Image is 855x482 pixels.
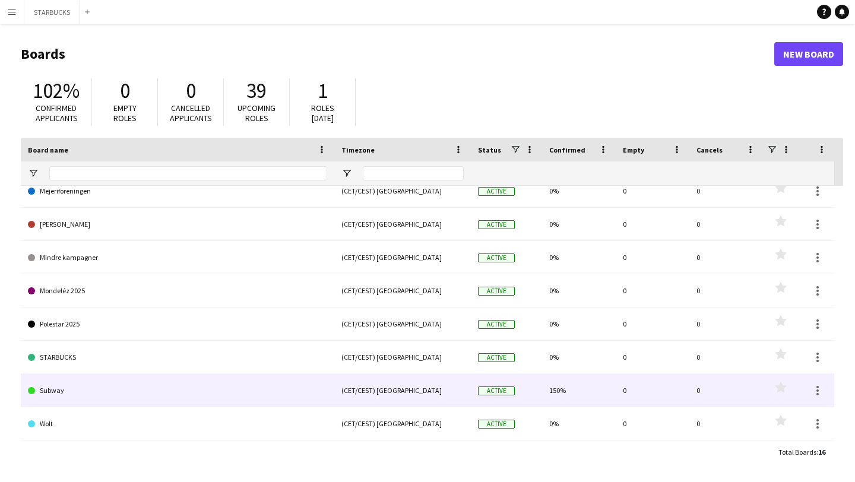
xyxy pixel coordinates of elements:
div: 0 [689,307,763,340]
div: (CET/CEST) [GEOGRAPHIC_DATA] [334,407,471,440]
div: 0 [689,175,763,207]
span: 1 [318,78,328,104]
div: 0 [616,274,689,307]
div: (CET/CEST) [GEOGRAPHIC_DATA] [334,341,471,373]
span: Timezone [341,145,375,154]
a: [PERSON_NAME] [28,208,327,241]
a: Mejeriforeningen [28,175,327,208]
div: 0% [542,407,616,440]
h1: Boards [21,45,774,63]
span: Active [478,220,515,229]
button: STARBUCKS [24,1,80,24]
span: Roles [DATE] [311,103,334,123]
div: (CET/CEST) [GEOGRAPHIC_DATA] [334,274,471,307]
a: STARBUCKS [28,341,327,374]
span: Board name [28,145,68,154]
div: 0 [616,208,689,240]
div: 0 [689,341,763,373]
span: Cancelled applicants [170,103,212,123]
span: Active [478,187,515,196]
input: Timezone Filter Input [363,166,464,180]
div: 0 [689,241,763,274]
span: Confirmed applicants [36,103,78,123]
div: 0 [689,274,763,307]
span: Empty roles [113,103,137,123]
div: 0 [616,341,689,373]
a: Wolt [28,407,327,440]
div: : [778,440,825,464]
span: Upcoming roles [237,103,275,123]
div: (CET/CEST) [GEOGRAPHIC_DATA] [334,307,471,340]
a: Mindre kampagner [28,241,327,274]
a: New Board [774,42,843,66]
span: 102% [33,78,80,104]
div: 0% [542,175,616,207]
span: Empty [623,145,644,154]
div: 0% [542,274,616,307]
a: Subway [28,374,327,407]
div: 0 [616,407,689,440]
div: 0% [542,307,616,340]
input: Board name Filter Input [49,166,327,180]
span: Active [478,287,515,296]
a: Polestar 2025 [28,307,327,341]
span: 0 [120,78,130,104]
div: (CET/CEST) [GEOGRAPHIC_DATA] [334,208,471,240]
span: Active [478,253,515,262]
div: 0 [689,407,763,440]
span: Active [478,320,515,329]
span: 39 [246,78,267,104]
span: Active [478,420,515,429]
span: Cancels [696,145,723,154]
div: 0% [542,241,616,274]
button: Open Filter Menu [28,168,39,179]
span: Status [478,145,501,154]
div: (CET/CEST) [GEOGRAPHIC_DATA] [334,374,471,407]
div: 0 [616,241,689,274]
span: 16 [818,448,825,456]
div: 0 [616,307,689,340]
span: Active [478,353,515,362]
div: 0% [542,208,616,240]
div: 150% [542,374,616,407]
div: (CET/CEST) [GEOGRAPHIC_DATA] [334,175,471,207]
div: 0 [616,374,689,407]
span: Active [478,386,515,395]
div: (CET/CEST) [GEOGRAPHIC_DATA] [334,241,471,274]
div: 0% [542,341,616,373]
span: 0 [186,78,196,104]
div: 0 [689,208,763,240]
div: 0 [616,175,689,207]
button: Open Filter Menu [341,168,352,179]
span: Confirmed [549,145,585,154]
div: 0 [689,374,763,407]
span: Total Boards [778,448,816,456]
a: Mondeléz 2025 [28,274,327,307]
